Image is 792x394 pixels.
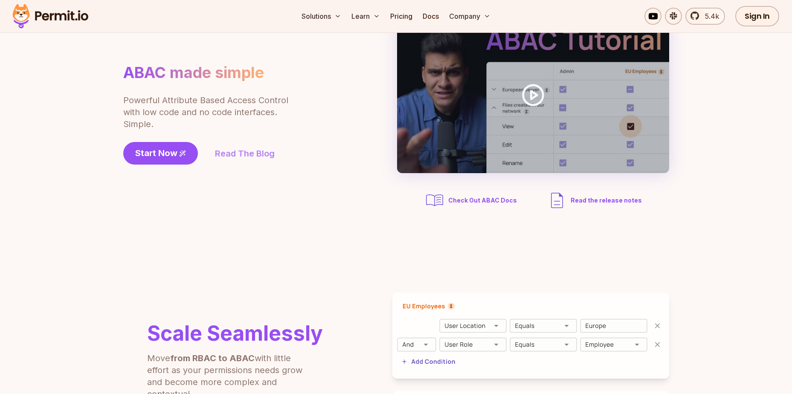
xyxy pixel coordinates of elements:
[135,147,177,159] span: Start Now
[424,190,519,211] a: Check Out ABAC Docs
[735,6,779,26] a: Sign In
[685,8,725,25] a: 5.4k
[9,2,92,31] img: Permit logo
[700,11,719,21] span: 5.4k
[123,94,290,130] p: Powerful Attribute Based Access Control with low code and no code interfaces. Simple.
[571,196,642,205] span: Read the release notes
[424,190,445,211] img: abac docs
[419,8,442,25] a: Docs
[170,353,255,363] b: from RBAC to ABAC
[348,8,383,25] button: Learn
[387,8,416,25] a: Pricing
[547,190,642,211] a: Read the release notes
[123,63,264,82] h1: ABAC made simple
[215,148,275,159] a: Read The Blog
[547,190,567,211] img: description
[298,8,345,25] button: Solutions
[448,196,517,205] span: Check Out ABAC Docs
[147,323,323,344] h2: Scale Seamlessly
[446,8,494,25] button: Company
[123,142,198,165] a: Start Now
